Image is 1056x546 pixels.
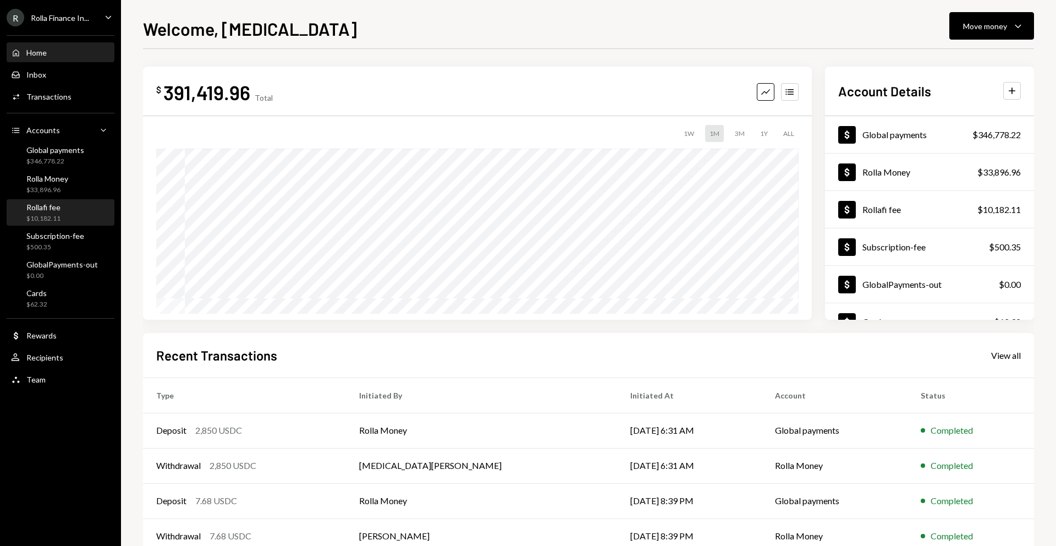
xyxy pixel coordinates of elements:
div: GlobalPayments-out [26,260,98,269]
th: Initiated At [617,378,762,413]
a: Recipients [7,347,114,367]
div: Recipients [26,353,63,362]
td: [DATE] 8:39 PM [617,483,762,518]
a: Home [7,42,114,62]
a: Rollafi fee$10,182.11 [825,191,1034,228]
div: $33,896.96 [26,185,68,195]
a: Accounts [7,120,114,140]
div: Cards [862,316,885,327]
div: $500.35 [26,243,84,252]
td: Rolla Money [762,448,908,483]
th: Type [143,378,346,413]
div: Rewards [26,331,57,340]
div: $10,182.11 [26,214,61,223]
div: Team [26,375,46,384]
td: Global payments [762,483,908,518]
h1: Welcome, [MEDICAL_DATA] [143,18,357,40]
div: Total [255,93,273,102]
div: Completed [931,424,973,437]
a: Rolla Money$33,896.96 [7,171,114,197]
div: Withdrawal [156,459,201,472]
div: Withdrawal [156,529,201,543]
a: GlobalPayments-out$0.00 [825,266,1034,303]
div: $62.32 [26,300,47,309]
td: Global payments [762,413,908,448]
a: Subscription-fee$500.35 [7,228,114,254]
a: Global payments$346,778.22 [7,142,114,168]
div: View all [991,350,1021,361]
div: Subscription-fee [26,231,84,241]
div: Rolla Money [862,167,910,177]
div: $0.00 [26,271,98,281]
div: $346,778.22 [26,157,84,166]
div: Inbox [26,70,46,79]
div: Move money [963,20,1007,32]
div: 7.68 USDC [195,494,237,507]
a: View all [991,349,1021,361]
div: Completed [931,494,973,507]
a: Rewards [7,325,114,345]
a: Cards$62.32 [825,303,1034,340]
div: ALL [779,125,799,142]
div: 1Y [756,125,772,142]
div: $346,778.22 [972,128,1021,141]
td: [MEDICAL_DATA][PERSON_NAME] [346,448,617,483]
div: $500.35 [989,241,1021,254]
div: $33,896.96 [977,166,1021,179]
div: $0.00 [999,278,1021,291]
div: 3M [730,125,749,142]
h2: Account Details [838,82,931,100]
div: Deposit [156,494,186,507]
div: Completed [931,529,973,543]
th: Status [908,378,1034,413]
div: Subscription-fee [862,242,926,252]
a: Rolla Money$33,896.96 [825,154,1034,190]
div: Global payments [26,145,84,155]
div: Transactions [26,92,71,101]
div: R [7,9,24,26]
div: 1W [679,125,698,142]
td: [DATE] 6:31 AM [617,413,762,448]
h2: Recent Transactions [156,346,277,364]
div: Rollafi fee [26,203,61,212]
div: 1M [705,125,724,142]
button: Move money [949,12,1034,40]
div: Rolla Finance In... [31,13,89,23]
div: Deposit [156,424,186,437]
a: Subscription-fee$500.35 [825,228,1034,265]
div: 391,419.96 [163,80,250,105]
div: 7.68 USDC [210,529,251,543]
div: 2,850 USDC [210,459,256,472]
a: Team [7,369,114,389]
div: 2,850 USDC [195,424,242,437]
div: Rolla Money [26,174,68,183]
td: [DATE] 6:31 AM [617,448,762,483]
th: Account [762,378,908,413]
div: Home [26,48,47,57]
div: GlobalPayments-out [862,279,942,290]
div: $62.32 [994,315,1021,329]
a: Global payments$346,778.22 [825,116,1034,153]
a: GlobalPayments-out$0.00 [7,256,114,283]
a: Cards$62.32 [7,285,114,312]
a: Transactions [7,86,114,106]
td: Rolla Money [346,483,617,518]
th: Initiated By [346,378,617,413]
div: Completed [931,459,973,472]
div: $10,182.11 [977,203,1021,216]
td: Rolla Money [346,413,617,448]
div: Cards [26,288,47,298]
a: Rollafi fee$10,182.11 [7,199,114,226]
a: Inbox [7,64,114,84]
div: Accounts [26,125,60,135]
div: Global payments [862,129,927,140]
div: Rollafi fee [862,204,901,215]
div: $ [156,84,161,95]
